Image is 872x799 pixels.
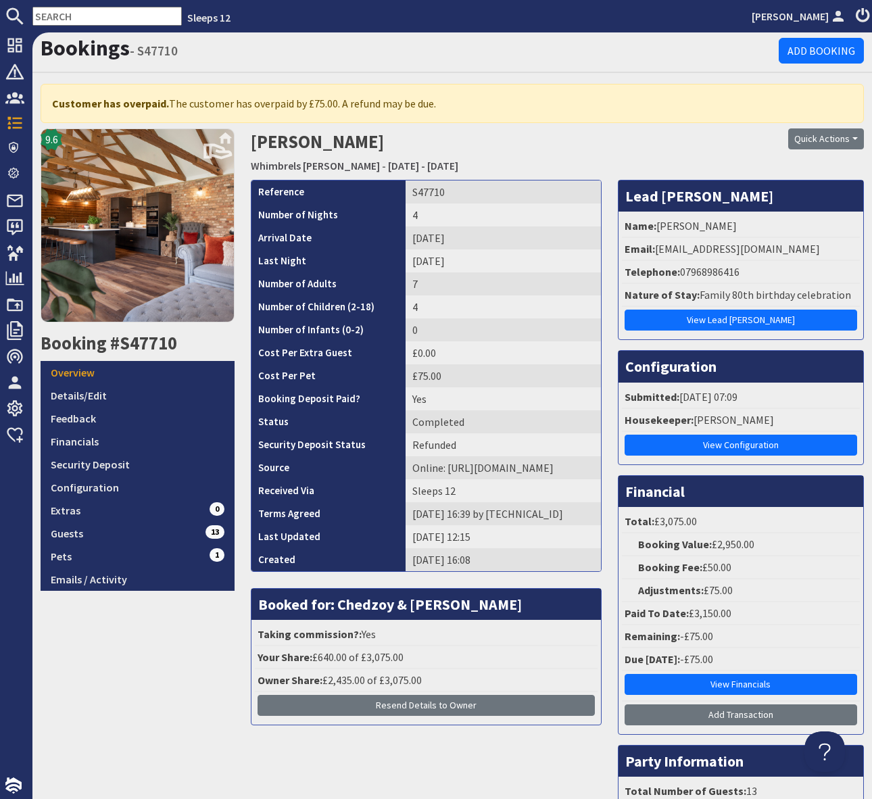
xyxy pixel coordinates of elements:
strong: Taking commission?: [258,627,362,641]
a: Sleeps 12 [187,11,231,24]
a: View Configuration [625,435,857,456]
li: -£75.00 [622,625,860,648]
a: [PERSON_NAME] [752,8,848,24]
a: Security Deposit [41,453,235,476]
a: [DATE] - [DATE] [388,159,458,172]
input: SEARCH [32,7,182,26]
strong: Booking Value: [638,537,712,551]
strong: Submitted: [625,390,679,404]
div: The customer has overpaid by £75.00. A refund may be due. [41,84,864,123]
strong: Paid To Date: [625,606,689,620]
h3: Lead [PERSON_NAME] [619,180,863,212]
img: Whimbrels Barton's icon [41,128,235,322]
h3: Party Information [619,746,863,777]
li: £640.00 of £3,075.00 [255,646,598,669]
a: Add Transaction [625,704,857,725]
strong: Email: [625,242,655,256]
h3: Booked for: Chedzoy & [PERSON_NAME] [251,589,601,620]
strong: Owner Share: [258,673,322,687]
span: 13 [205,525,224,539]
i: Agreements were checked at the time of signing booking terms:<br>- I AGREE to take out appropriat... [320,510,331,520]
td: 7 [406,272,601,295]
iframe: Toggle Customer Support [804,731,845,772]
th: Arrival Date [251,226,406,249]
strong: Customer has overpaid. [52,97,169,110]
th: Status [251,410,406,433]
td: Completed [406,410,601,433]
td: S47710 [406,180,601,203]
td: 0 [406,318,601,341]
span: 1 [210,548,224,562]
a: Add Booking [779,38,864,64]
a: Financials [41,430,235,453]
li: Family 80th birthday celebration [622,284,860,307]
th: Terms Agreed [251,502,406,525]
strong: Telephone: [625,265,680,279]
td: [DATE] [406,226,601,249]
th: Last Updated [251,525,406,548]
li: £50.00 [622,556,860,579]
td: [DATE] [406,249,601,272]
span: Resend Details to Owner [376,699,477,711]
td: Online: https://pay.yapstone.com/ [406,456,601,479]
th: Last Night [251,249,406,272]
td: [DATE] 16:08 [406,548,601,571]
a: View Lead [PERSON_NAME] [625,310,857,331]
th: Security Deposit Status [251,433,406,456]
a: Details/Edit [41,384,235,407]
a: Overview [41,361,235,384]
a: Configuration [41,476,235,499]
button: Resend Details to Owner [258,695,595,716]
strong: Nature of Stay: [625,288,700,301]
th: Created [251,548,406,571]
li: £75.00 [622,579,860,602]
a: Whimbrels [PERSON_NAME] [251,159,380,172]
strong: Booking Fee: [638,560,702,574]
strong: Adjustments: [638,583,704,597]
th: Reference [251,180,406,203]
span: 9.6 [45,131,58,147]
li: £2,950.00 [622,533,860,556]
strong: Housekeeper: [625,413,694,427]
th: Received Via [251,479,406,502]
td: £75.00 [406,364,601,387]
a: Emails / Activity [41,568,235,591]
li: £3,150.00 [622,602,860,625]
li: [DATE] 07:09 [622,386,860,409]
li: 07968986416 [622,261,860,284]
th: Number of Children (2-18) [251,295,406,318]
h3: Configuration [619,351,863,382]
td: Yes [406,387,601,410]
th: Source [251,456,406,479]
li: -£75.00 [622,648,860,671]
span: 0 [210,502,224,516]
a: View Financials [625,674,857,695]
h2: [PERSON_NAME] [251,128,654,176]
th: Booking Deposit Paid? [251,387,406,410]
li: Yes [255,623,598,646]
th: Number of Nights [251,203,406,226]
th: Number of Infants (0-2) [251,318,406,341]
td: [DATE] 16:39 by [TECHNICAL_ID] [406,502,601,525]
h3: Financial [619,476,863,507]
td: £0.00 [406,341,601,364]
a: 9.6 [41,128,235,333]
strong: Remaining: [625,629,680,643]
small: - S47710 [130,43,178,59]
th: Cost Per Pet [251,364,406,387]
td: Refunded [406,433,601,456]
strong: Your Share: [258,650,312,664]
li: £2,435.00 of £3,075.00 [255,669,598,692]
a: Feedback [41,407,235,430]
a: Extras0 [41,499,235,522]
a: Guests13 [41,522,235,545]
th: Number of Adults [251,272,406,295]
li: £3,075.00 [622,510,860,533]
span: - [382,159,386,172]
td: Sleeps 12 [406,479,601,502]
td: 4 [406,295,601,318]
img: staytech_i_w-64f4e8e9ee0a9c174fd5317b4b171b261742d2d393467e5bdba4413f4f884c10.svg [5,777,22,794]
th: Cost Per Extra Guest [251,341,406,364]
a: Pets1 [41,545,235,568]
li: [PERSON_NAME] [622,409,860,432]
